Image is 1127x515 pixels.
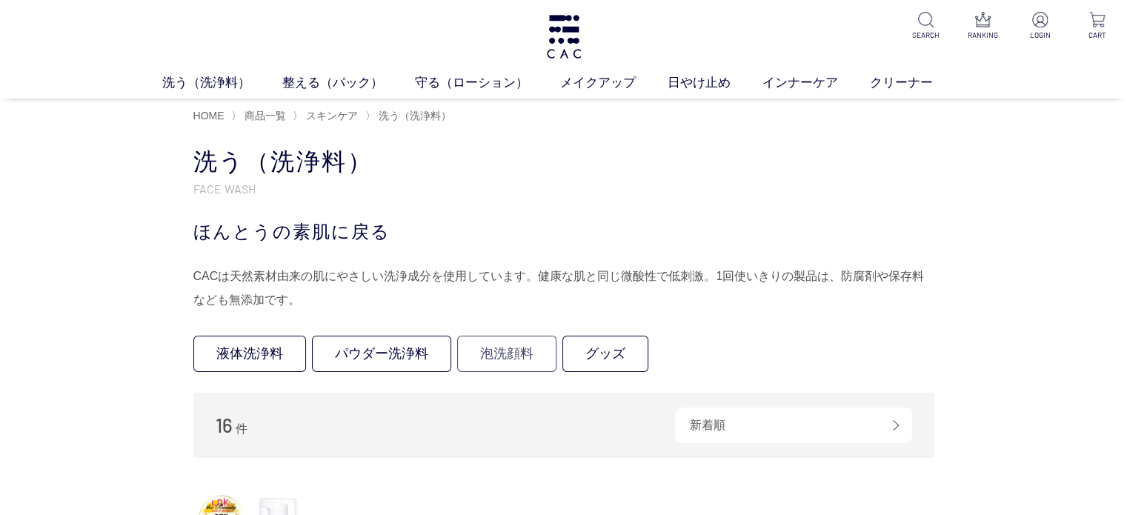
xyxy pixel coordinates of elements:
div: 新着順 [675,408,912,443]
a: SEARCH [908,12,944,41]
div: CACは天然素材由来の肌にやさしい洗浄成分を使用しています。健康な肌と同じ微酸性で低刺激。1回使いきりの製品は、防腐剤や保存料なども無添加です。 [193,265,934,312]
li: 〉 [365,109,455,123]
a: パウダー洗浄料 [312,336,451,372]
li: 〉 [293,109,362,123]
span: 洗う（洗浄料） [379,110,451,122]
p: CART [1079,30,1115,41]
h1: 洗う（洗浄料） [193,146,934,178]
a: クリーナー [870,73,965,93]
span: 16 [216,413,233,436]
a: CART [1079,12,1115,41]
a: 商品一覧 [242,110,286,122]
a: グッズ [562,336,648,372]
a: LOGIN [1022,12,1058,41]
img: logo [545,15,583,59]
a: 整える（パック） [282,73,415,93]
div: ほんとうの素肌に戻る [193,219,934,245]
p: SEARCH [908,30,944,41]
p: LOGIN [1022,30,1058,41]
a: 守る（ローション） [415,73,560,93]
a: RANKING [965,12,1001,41]
a: インナーケア [762,73,870,93]
a: 泡洗顔料 [457,336,556,372]
a: 洗う（洗浄料） [376,110,451,122]
p: FACE WASH [193,181,934,196]
a: 液体洗浄料 [193,336,306,372]
a: メイクアップ [560,73,668,93]
a: 洗う（洗浄料） [162,73,282,93]
a: 日やけ止め [668,73,762,93]
span: スキンケア [306,110,358,122]
span: 商品一覧 [245,110,286,122]
li: 〉 [231,109,290,123]
a: HOME [193,110,225,122]
a: スキンケア [303,110,358,122]
span: 件 [236,422,247,435]
p: RANKING [965,30,1001,41]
